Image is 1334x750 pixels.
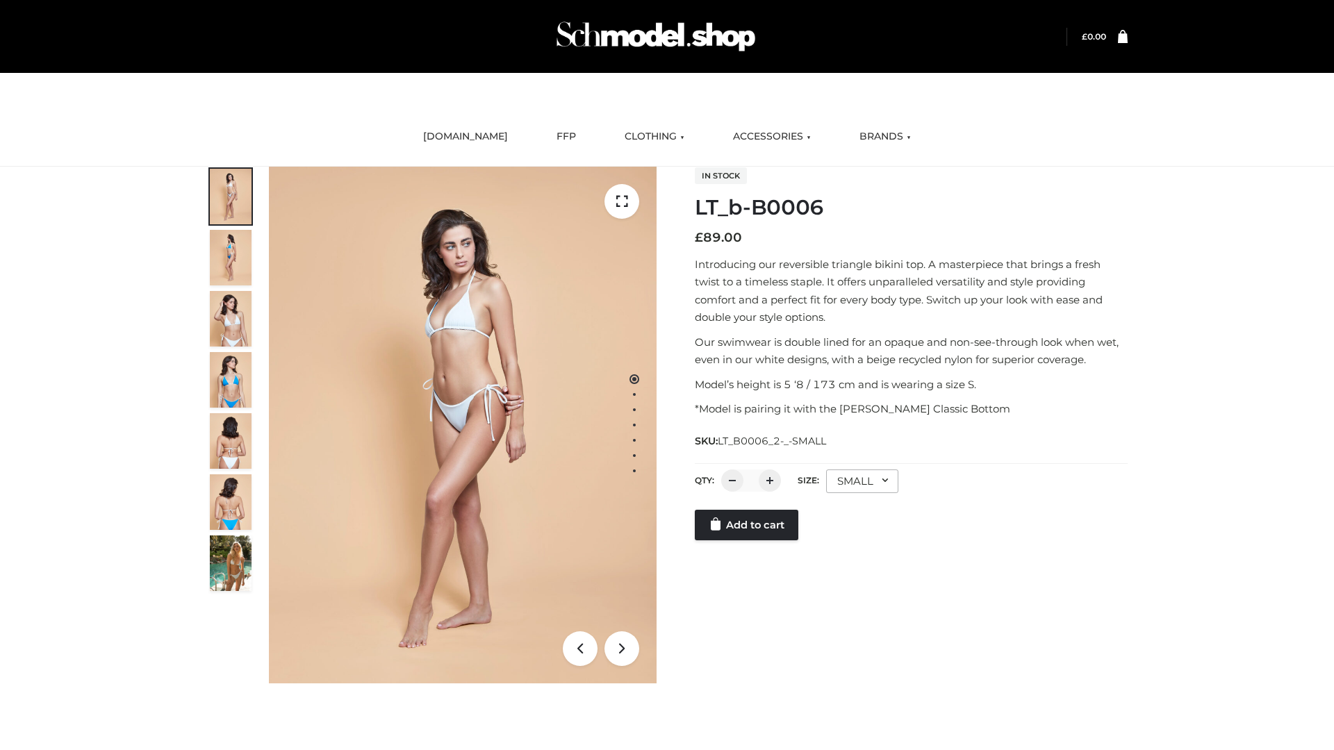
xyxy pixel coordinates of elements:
img: Schmodel Admin 964 [552,9,760,64]
img: ArielClassicBikiniTop_CloudNine_AzureSky_OW114ECO_4-scaled.jpg [210,352,252,408]
div: SMALL [826,469,898,493]
a: FFP [546,122,586,152]
span: SKU: [695,433,827,449]
a: [DOMAIN_NAME] [413,122,518,152]
span: £ [695,230,703,245]
span: £ [1082,31,1087,42]
img: ArielClassicBikiniTop_CloudNine_AzureSky_OW114ECO_2-scaled.jpg [210,230,252,285]
label: QTY: [695,475,714,485]
p: Introducing our reversible triangle bikini top. A masterpiece that brings a fresh twist to a time... [695,256,1128,326]
img: ArielClassicBikiniTop_CloudNine_AzureSky_OW114ECO_1 [269,167,657,683]
bdi: 0.00 [1082,31,1106,42]
img: ArielClassicBikiniTop_CloudNine_AzureSky_OW114ECO_7-scaled.jpg [210,413,252,469]
img: ArielClassicBikiniTop_CloudNine_AzureSky_OW114ECO_1-scaled.jpg [210,169,252,224]
a: £0.00 [1082,31,1106,42]
a: ACCESSORIES [723,122,821,152]
p: Model’s height is 5 ‘8 / 173 cm and is wearing a size S. [695,376,1128,394]
h1: LT_b-B0006 [695,195,1128,220]
bdi: 89.00 [695,230,742,245]
a: BRANDS [849,122,921,152]
img: ArielClassicBikiniTop_CloudNine_AzureSky_OW114ECO_3-scaled.jpg [210,291,252,347]
span: LT_B0006_2-_-SMALL [718,435,826,447]
p: Our swimwear is double lined for an opaque and non-see-through look when wet, even in our white d... [695,333,1128,369]
label: Size: [798,475,819,485]
p: *Model is pairing it with the [PERSON_NAME] Classic Bottom [695,400,1128,418]
span: In stock [695,167,747,184]
img: Arieltop_CloudNine_AzureSky2.jpg [210,535,252,591]
img: ArielClassicBikiniTop_CloudNine_AzureSky_OW114ECO_8-scaled.jpg [210,474,252,530]
a: CLOTHING [614,122,695,152]
a: Add to cart [695,510,798,540]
